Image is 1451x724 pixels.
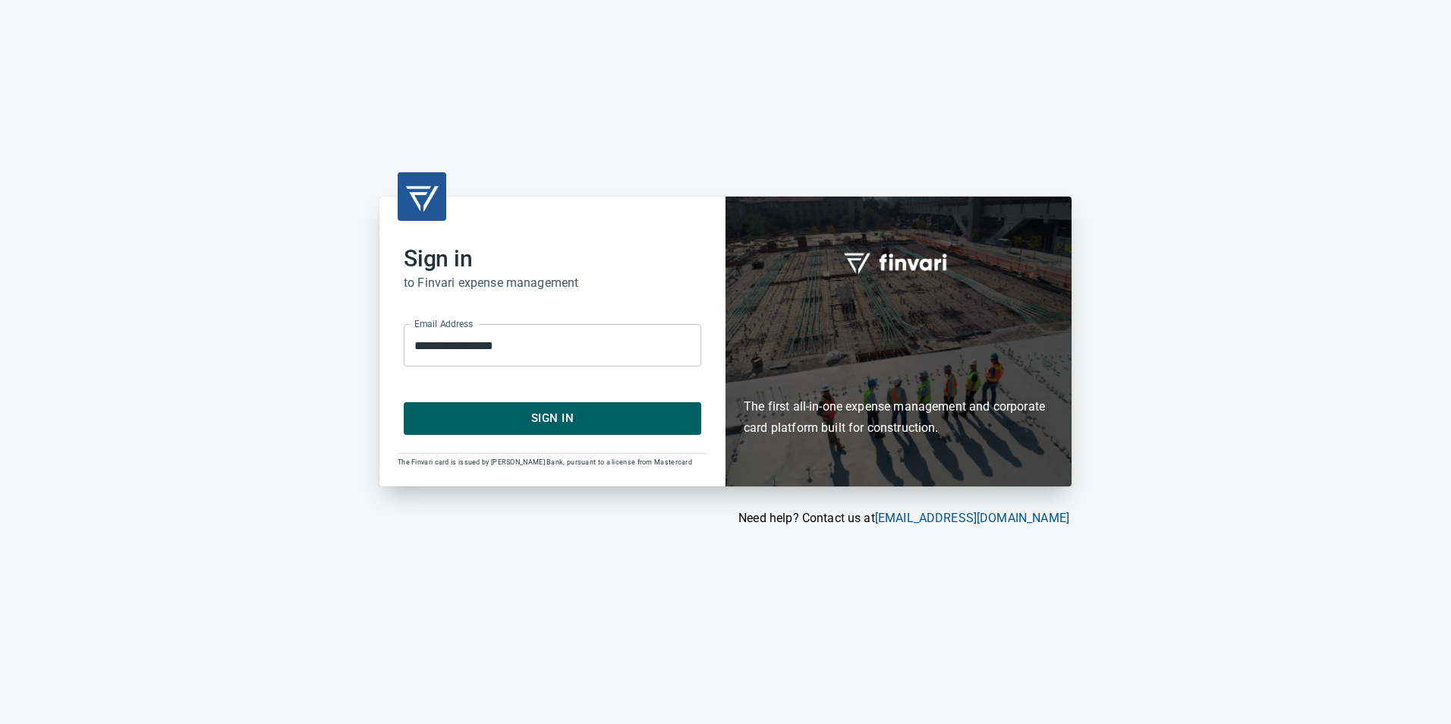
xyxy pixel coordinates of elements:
button: Sign In [404,402,701,434]
div: Finvari [725,197,1072,486]
a: [EMAIL_ADDRESS][DOMAIN_NAME] [875,511,1069,525]
h6: to Finvari expense management [404,272,701,294]
h6: The first all-in-one expense management and corporate card platform built for construction. [744,308,1053,439]
span: The Finvari card is issued by [PERSON_NAME] Bank, pursuant to a license from Mastercard [398,458,692,466]
img: transparent_logo.png [404,178,440,215]
h2: Sign in [404,245,701,272]
span: Sign In [420,408,685,428]
p: Need help? Contact us at [379,509,1069,527]
img: fullword_logo_white.png [842,244,955,279]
